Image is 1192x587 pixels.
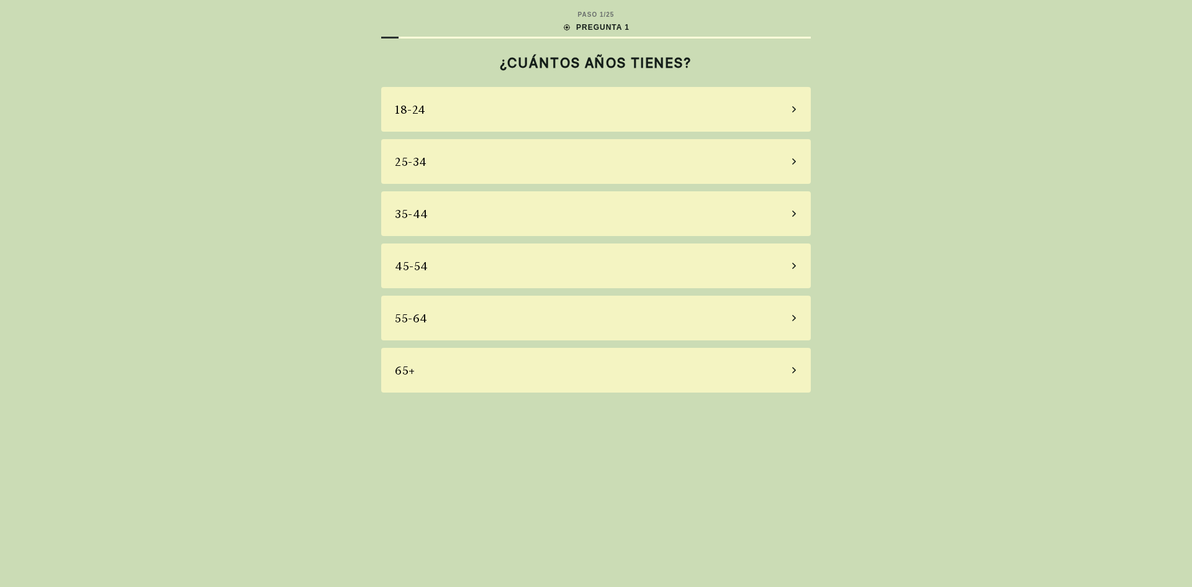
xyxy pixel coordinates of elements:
div: 45-54 [395,258,428,275]
div: PREGUNTA 1 [562,22,630,33]
div: 55-64 [395,310,428,327]
div: 35-44 [395,206,428,222]
div: 18-24 [395,101,426,118]
div: PASO 1 / 25 [578,10,615,19]
div: 25-34 [395,153,427,170]
h2: ¿CUÁNTOS AÑOS TIENES? [381,55,811,71]
div: 65+ [395,362,415,379]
